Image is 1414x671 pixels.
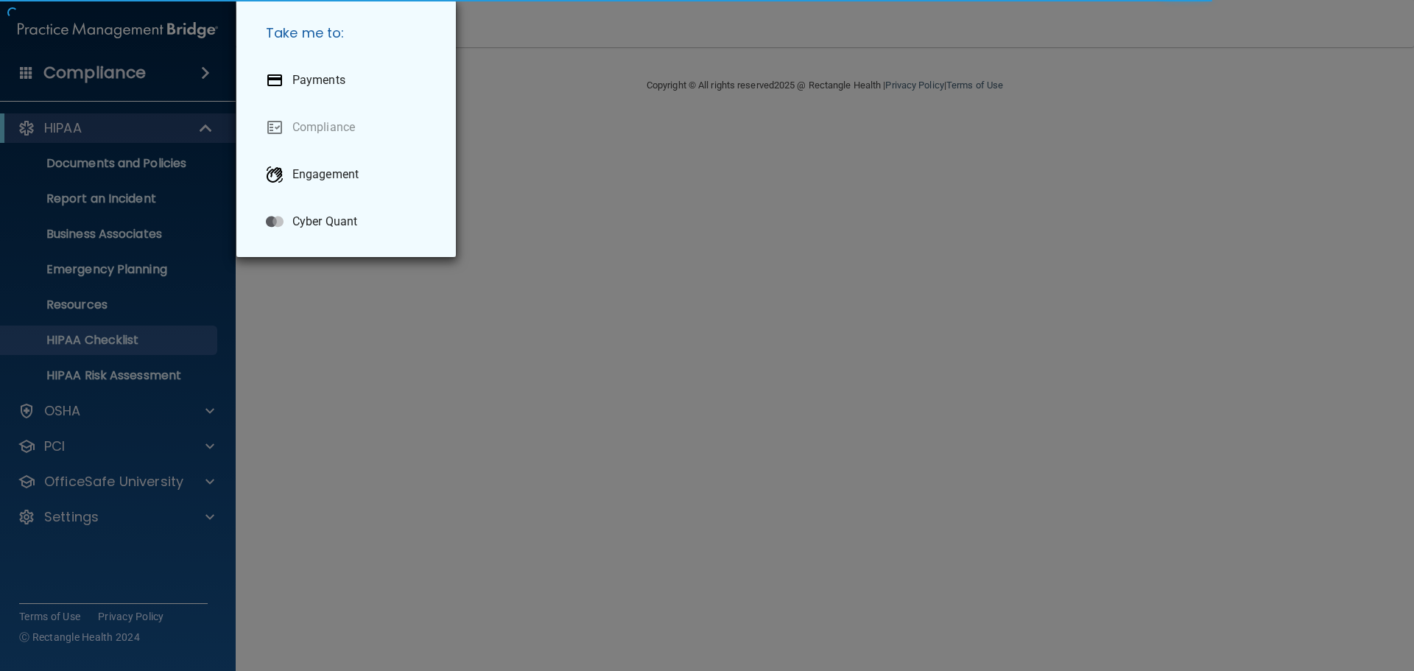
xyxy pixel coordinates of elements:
p: Cyber Quant [292,214,357,229]
a: Compliance [254,107,444,148]
p: Payments [292,73,345,88]
h5: Take me to: [254,13,444,54]
a: Payments [254,60,444,101]
a: Cyber Quant [254,201,444,242]
p: Engagement [292,167,359,182]
a: Engagement [254,154,444,195]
